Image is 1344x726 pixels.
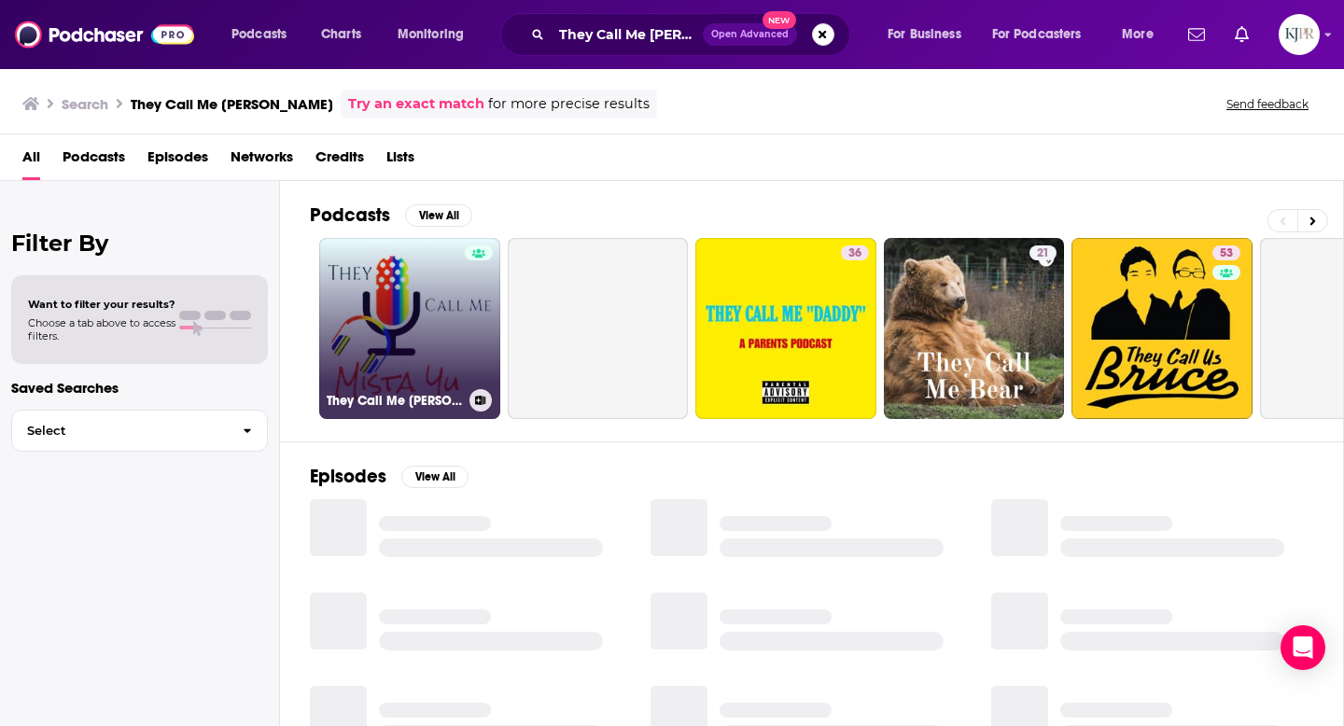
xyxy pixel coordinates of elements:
a: Credits [315,142,364,180]
input: Search podcasts, credits, & more... [552,20,703,49]
span: Select [12,425,228,437]
button: open menu [980,20,1109,49]
button: open menu [218,20,311,49]
h3: They Call Me [PERSON_NAME] [131,95,333,113]
a: All [22,142,40,180]
a: EpisodesView All [310,465,469,488]
span: for more precise results [488,93,650,115]
h2: Podcasts [310,203,390,227]
span: 21 [1037,244,1049,263]
a: 36 [841,245,869,260]
h3: They Call Me [PERSON_NAME] [327,393,462,409]
span: New [763,11,796,29]
a: Lists [386,142,414,180]
a: Podcasts [63,142,125,180]
a: 21 [884,238,1065,419]
div: Open Intercom Messenger [1281,625,1325,670]
button: View All [405,204,472,227]
span: For Business [888,21,961,48]
span: Choose a tab above to access filters. [28,316,175,342]
div: Search podcasts, credits, & more... [518,13,868,56]
a: 53 [1212,245,1240,260]
span: Want to filter your results? [28,298,175,311]
a: Show notifications dropdown [1227,19,1256,50]
h2: Episodes [310,465,386,488]
a: 53 [1071,238,1253,419]
button: Send feedback [1221,96,1314,112]
span: For Podcasters [992,21,1082,48]
button: open menu [875,20,985,49]
span: Monitoring [398,21,464,48]
a: Charts [309,20,372,49]
img: User Profile [1279,14,1320,55]
span: More [1122,21,1154,48]
h3: Search [62,95,108,113]
span: 53 [1220,244,1233,263]
span: Charts [321,21,361,48]
a: Show notifications dropdown [1181,19,1212,50]
button: open menu [385,20,488,49]
button: Show profile menu [1279,14,1320,55]
button: open menu [1109,20,1177,49]
span: Logged in as KJPRpodcast [1279,14,1320,55]
a: 36 [695,238,876,419]
a: Episodes [147,142,208,180]
a: They Call Me [PERSON_NAME] [319,238,500,419]
button: Select [11,410,268,452]
h2: Filter By [11,230,268,257]
p: Saved Searches [11,379,268,397]
a: 21 [1029,245,1057,260]
a: Try an exact match [348,93,484,115]
img: Podchaser - Follow, Share and Rate Podcasts [15,17,194,52]
a: Networks [231,142,293,180]
span: Open Advanced [711,30,789,39]
button: Open AdvancedNew [703,23,797,46]
span: Podcasts [231,21,287,48]
a: PodcastsView All [310,203,472,227]
span: 36 [848,244,861,263]
button: View All [401,466,469,488]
